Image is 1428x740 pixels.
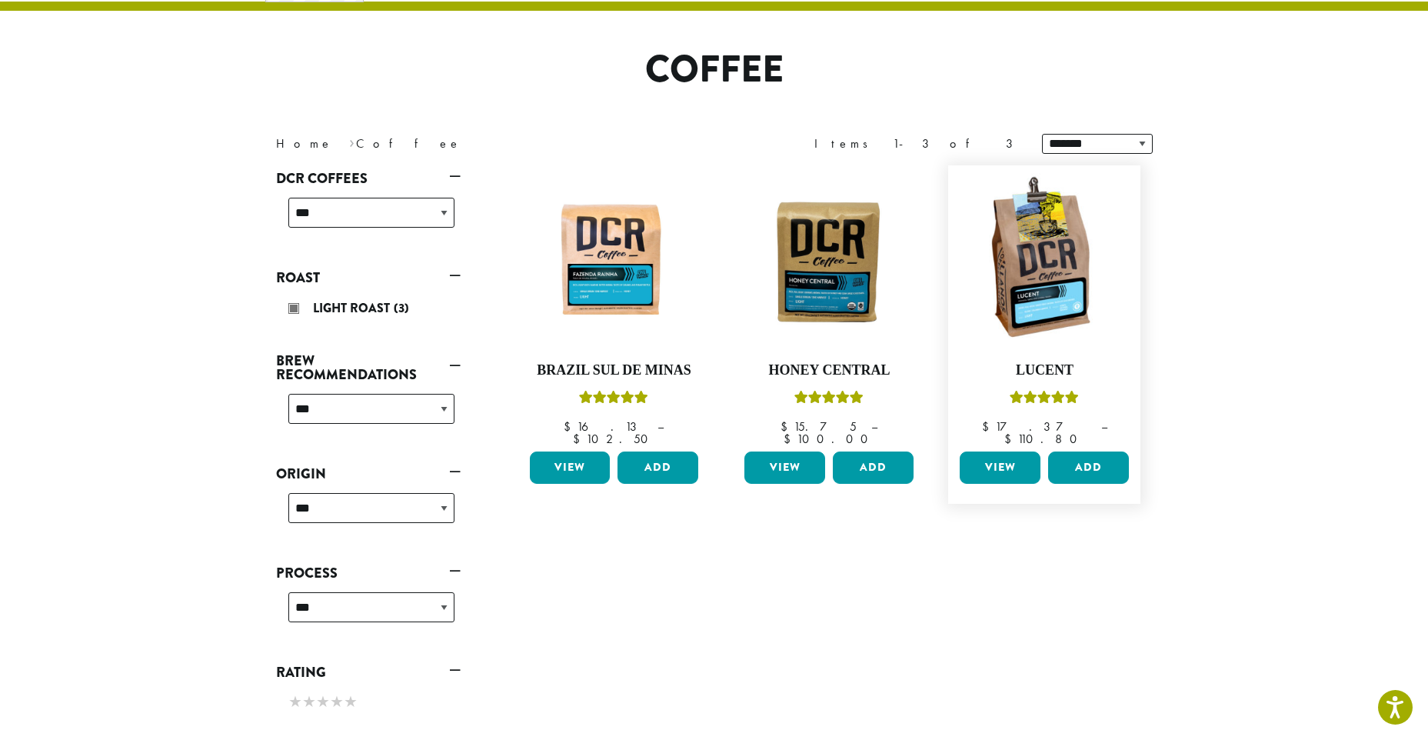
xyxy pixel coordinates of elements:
h4: Brazil Sul De Minas [526,362,703,379]
div: Process [276,586,461,641]
bdi: 110.80 [1004,431,1084,447]
span: ★ [302,691,316,713]
div: Rated 5.00 out of 5 [1010,388,1079,412]
span: ★ [316,691,330,713]
div: Items 1-3 of 3 [814,135,1019,153]
a: Origin [276,461,461,487]
div: Roast [276,291,461,329]
a: Rating [276,659,461,685]
span: ★ [288,691,302,713]
span: – [871,418,877,435]
button: Add [617,452,698,484]
span: $ [564,418,577,435]
span: › [349,129,355,153]
span: $ [1004,431,1017,447]
bdi: 102.50 [573,431,655,447]
nav: Breadcrumb [276,135,691,153]
div: Rated 5.00 out of 5 [794,388,864,412]
bdi: 17.37 [982,418,1087,435]
img: Fazenda-Rainha_12oz_Mockup.jpg [525,195,702,328]
span: $ [781,418,794,435]
a: View [744,452,825,484]
img: Honey-Central-stock-image-fix-1200-x-900.png [741,195,917,328]
span: ★ [330,691,344,713]
a: LucentRated 5.00 out of 5 [956,173,1133,445]
a: Brazil Sul De MinasRated 5.00 out of 5 [526,173,703,445]
a: Honey CentralRated 5.00 out of 5 [741,173,917,445]
span: $ [784,431,797,447]
span: (3) [394,299,409,317]
div: DCR Coffees [276,192,461,246]
h1: Coffee [265,48,1164,92]
span: – [657,418,664,435]
a: View [960,452,1040,484]
span: – [1101,418,1107,435]
div: Rating [276,685,461,721]
img: DCRCoffee_DL_Bag_Lucent_2019_updated-300x300.jpg [956,173,1133,350]
bdi: 100.00 [784,431,875,447]
a: DCR Coffees [276,165,461,192]
bdi: 15.75 [781,418,857,435]
a: View [530,452,611,484]
span: Light Roast [313,299,394,317]
button: Add [833,452,914,484]
a: Home [276,135,333,152]
span: $ [982,418,995,435]
h4: Honey Central [741,362,917,379]
div: Brew Recommendations [276,388,461,442]
span: ★ [344,691,358,713]
div: Origin [276,487,461,542]
div: Rated 5.00 out of 5 [579,388,648,412]
button: Add [1048,452,1129,484]
h4: Lucent [956,362,1133,379]
span: $ [573,431,586,447]
a: Process [276,560,461,586]
bdi: 16.13 [564,418,643,435]
a: Brew Recommendations [276,348,461,388]
a: Roast [276,265,461,291]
